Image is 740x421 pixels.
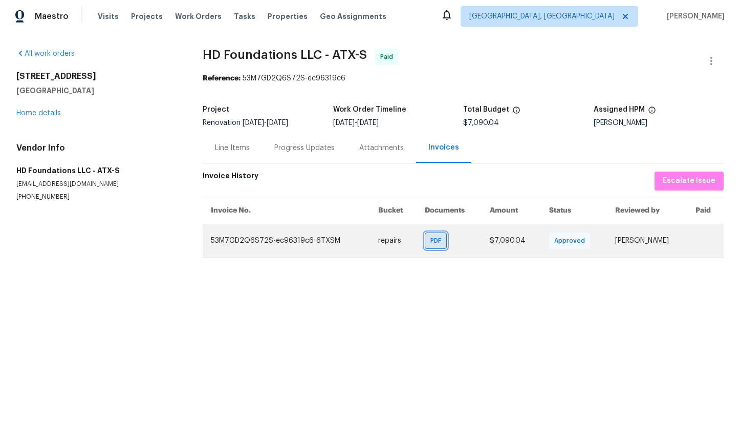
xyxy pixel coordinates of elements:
[482,197,541,224] th: Amount
[243,119,264,127] span: [DATE]
[380,52,397,62] span: Paid
[16,86,178,96] h5: [GEOGRAPHIC_DATA]
[512,106,520,119] span: The total cost of line items that have been proposed by Opendoor. This sum includes line items th...
[16,165,178,176] h5: HD Foundations LLC - ATX-S
[268,11,308,22] span: Properties
[333,106,406,113] h5: Work Order Timeline
[425,233,447,249] div: PDF
[370,197,417,224] th: Bucket
[320,11,386,22] span: Geo Assignments
[267,119,288,127] span: [DATE]
[131,11,163,22] span: Projects
[203,172,258,185] h6: Invoice History
[463,119,499,127] span: $7,090.04
[357,119,379,127] span: [DATE]
[541,197,606,224] th: Status
[16,180,178,188] p: [EMAIL_ADDRESS][DOMAIN_NAME]
[607,224,687,257] td: [PERSON_NAME]
[203,49,367,61] span: HD Foundations LLC - ATX-S
[663,175,715,187] span: Escalate Issue
[417,197,481,224] th: Documents
[16,143,178,153] h4: Vendor Info
[243,119,288,127] span: -
[16,110,61,117] a: Home details
[469,11,615,22] span: [GEOGRAPHIC_DATA], [GEOGRAPHIC_DATA]
[463,106,509,113] h5: Total Budget
[607,197,687,224] th: Reviewed by
[663,11,725,22] span: [PERSON_NAME]
[16,50,75,57] a: All work orders
[215,143,250,153] div: Line Items
[687,197,724,224] th: Paid
[359,143,404,153] div: Attachments
[594,119,724,127] div: [PERSON_NAME]
[430,236,445,246] span: PDF
[234,13,255,20] span: Tasks
[333,119,379,127] span: -
[203,119,288,127] span: Renovation
[175,11,222,22] span: Work Orders
[203,197,370,224] th: Invoice No.
[203,106,229,113] h5: Project
[98,11,119,22] span: Visits
[490,237,526,244] span: $7,090.04
[203,224,370,257] td: 53M7GD2Q6S72S-ec96319c6-6TXSM
[203,73,724,83] div: 53M7GD2Q6S72S-ec96319c6
[370,224,417,257] td: repairs
[648,106,656,119] span: The hpm assigned to this work order.
[655,172,724,191] button: Escalate Issue
[554,236,589,246] span: Approved
[35,11,69,22] span: Maestro
[274,143,335,153] div: Progress Updates
[16,71,178,81] h2: [STREET_ADDRESS]
[333,119,355,127] span: [DATE]
[16,193,178,201] p: [PHONE_NUMBER]
[203,75,241,82] b: Reference:
[428,142,459,153] div: Invoices
[594,106,645,113] h5: Assigned HPM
